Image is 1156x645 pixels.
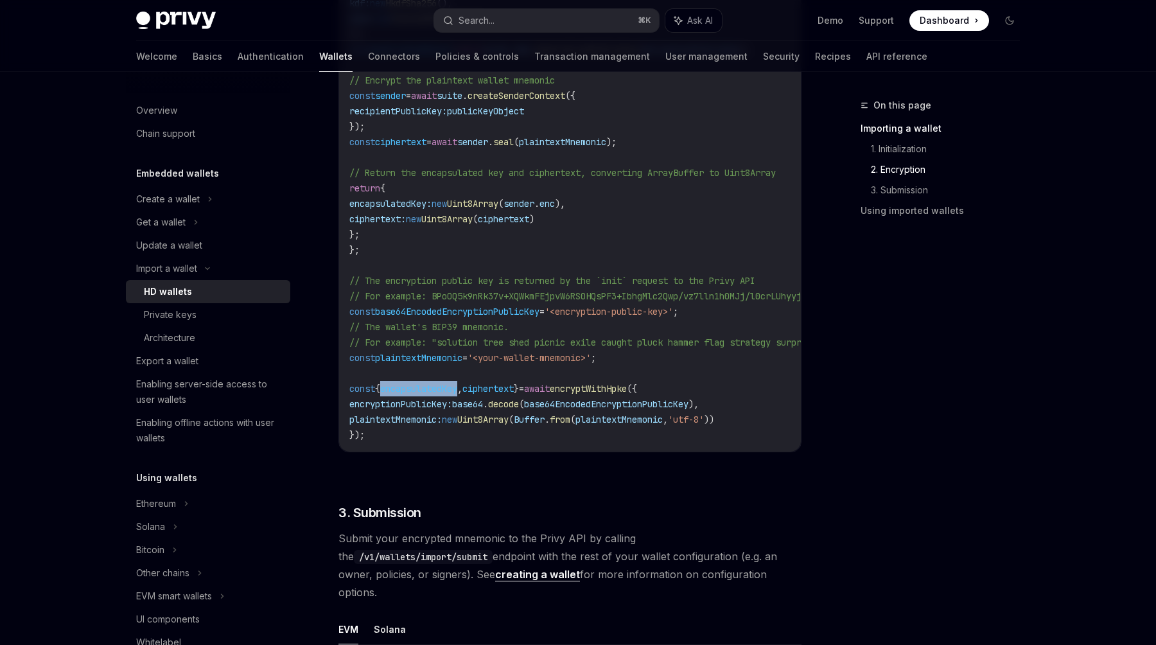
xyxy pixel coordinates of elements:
span: Ask AI [687,14,713,27]
div: EVM smart wallets [136,588,212,604]
span: . [534,198,539,209]
button: EVM [338,614,358,644]
div: Create a wallet [136,191,200,207]
span: }); [349,121,365,132]
span: . [483,398,488,410]
a: Policies & controls [435,41,519,72]
span: ( [519,398,524,410]
span: encapsulatedKey [380,383,457,394]
div: Enabling server-side access to user wallets [136,376,283,407]
div: Ethereum [136,496,176,511]
span: encapsulatedKey: [349,198,432,209]
span: ( [473,213,478,225]
span: ({ [627,383,637,394]
div: Other chains [136,565,189,581]
span: new [432,198,447,209]
a: Private keys [126,303,290,326]
span: ciphertext [478,213,529,225]
h5: Using wallets [136,470,197,486]
span: seal [493,136,514,148]
span: new [442,414,457,425]
span: sender [375,90,406,102]
span: await [432,136,457,148]
span: encryptWithHpke [550,383,627,394]
span: await [411,90,437,102]
span: ciphertext [375,136,426,148]
span: }); [349,429,365,441]
button: Toggle dark mode [999,10,1020,31]
a: 3. Submission [871,180,1030,200]
span: ( [498,198,504,209]
div: Search... [459,13,495,28]
span: Uint8Array [421,213,473,225]
a: Welcome [136,41,177,72]
a: Dashboard [909,10,989,31]
span: = [462,352,468,364]
span: base64EncodedEncryptionPublicKey [524,398,688,410]
span: // The wallet's BIP39 mnemonic. [349,321,509,333]
span: const [349,352,375,364]
span: plaintextMnemonic [375,352,462,364]
span: ( [509,414,514,425]
span: sender [457,136,488,148]
a: Basics [193,41,222,72]
span: ( [570,414,575,425]
span: // The encryption public key is returned by the `init` request to the Privy API [349,275,755,287]
button: Ask AI [665,9,722,32]
span: const [349,90,375,102]
div: Chain support [136,126,195,141]
span: Uint8Array [457,414,509,425]
span: from [550,414,570,425]
div: Bitcoin [136,542,164,558]
a: Security [763,41,800,72]
div: Overview [136,103,177,118]
span: new [406,213,421,225]
div: Architecture [144,330,195,346]
span: const [349,306,375,317]
div: Update a wallet [136,238,202,253]
a: Enabling server-side access to user wallets [126,373,290,411]
span: { [380,182,385,194]
a: 2. Encryption [871,159,1030,180]
span: return [349,182,380,194]
a: Export a wallet [126,349,290,373]
span: // For example: "solution tree shed picnic exile caught pluck hammer flag strategy surprise fiber" [349,337,853,348]
span: plaintextMnemonic: [349,414,442,425]
span: ciphertext [462,383,514,394]
span: . [462,90,468,102]
span: plaintextMnemonic [575,414,663,425]
span: { [375,383,380,394]
a: Demo [818,14,843,27]
span: base64EncodedEncryptionPublicKey [375,306,539,317]
span: ); [606,136,617,148]
span: const [349,136,375,148]
span: ), [555,198,565,209]
button: Search...⌘K [434,9,659,32]
div: Import a wallet [136,261,197,276]
span: // Return the encapsulated key and ciphertext, converting ArrayBuffer to Uint8Array [349,167,776,179]
a: Wallets [319,41,353,72]
span: recipientPublicKey: [349,105,447,117]
img: dark logo [136,12,216,30]
span: '<your-wallet-mnemonic>' [468,352,591,364]
a: Chain support [126,122,290,145]
span: = [426,136,432,148]
a: Recipes [815,41,851,72]
span: . [488,136,493,148]
a: HD wallets [126,280,290,303]
span: , [457,383,462,394]
span: . [545,414,550,425]
span: base64 [452,398,483,410]
span: encryptionPublicKey: [349,398,452,410]
span: createSenderContext [468,90,565,102]
div: Solana [136,519,165,535]
span: ; [591,352,596,364]
span: Uint8Array [447,198,498,209]
h5: Embedded wallets [136,166,219,181]
span: }; [349,244,360,256]
span: Buffer [514,414,545,425]
span: '<encryption-public-key>' [545,306,673,317]
span: 'utf-8' [668,414,704,425]
a: Authentication [238,41,304,72]
a: User management [665,41,748,72]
